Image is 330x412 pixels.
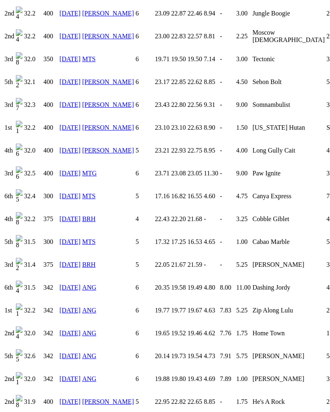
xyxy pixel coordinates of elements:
td: 5th [4,71,15,93]
a: [DATE] [59,307,81,314]
a: [PERSON_NAME] [82,398,134,405]
td: 6 [135,345,154,367]
td: 19.80 [171,368,186,390]
td: 32.0 [24,368,42,390]
td: 19.50 [171,48,186,70]
td: - [203,208,218,230]
td: 1.00 [236,231,251,253]
td: 19.50 [187,48,202,70]
img: 6 [16,144,22,157]
a: MTS [82,238,96,245]
td: 4.50 [236,71,251,93]
td: 20.35 [154,277,170,299]
td: 32.2 [24,25,42,47]
a: ANG [82,307,97,314]
td: 400 [43,162,59,184]
td: 23.21 [154,140,170,162]
td: 3.00 [236,2,251,24]
img: 8 [16,212,22,226]
a: [DATE] [59,330,81,337]
td: 19.58 [171,277,186,299]
td: 9.00 [236,94,251,116]
td: 8.95 [203,140,218,162]
td: 32.2 [24,117,42,139]
td: - [220,140,235,162]
img: 8 [16,52,22,66]
td: 32.2 [24,299,42,321]
td: 2nd [4,2,15,24]
td: 32.1 [24,71,42,93]
td: 400 [43,140,59,162]
img: 6 [16,166,22,180]
td: 19.67 [187,299,202,321]
td: 5th [4,345,15,367]
td: 20.14 [154,345,170,367]
td: - [220,208,235,230]
img: 4 [16,326,22,340]
td: 11.00 [236,277,251,299]
td: 19.88 [154,368,170,390]
td: 19.71 [154,48,170,70]
td: - [220,25,235,47]
a: [DATE] [59,170,81,177]
td: 400 [43,2,59,24]
td: 6 [135,48,154,70]
td: - [220,231,235,253]
td: 23.71 [154,162,170,184]
td: 375 [43,208,59,230]
td: 22.83 [171,25,186,47]
td: 300 [43,231,59,253]
a: [DATE] [59,55,81,62]
td: 342 [43,368,59,390]
td: - [220,254,235,276]
td: 6 [135,322,154,344]
td: Canya Express [252,185,325,207]
td: Dashing Jordy [252,277,325,299]
img: 4 [16,29,22,43]
a: [DATE] [59,238,81,245]
td: 6th [4,185,15,207]
a: [PERSON_NAME] [82,124,134,131]
td: 22.46 [187,2,202,24]
a: [DATE] [59,33,81,40]
td: 23.09 [154,2,170,24]
td: 3rd [4,48,15,70]
td: - [203,254,218,276]
td: 8.90 [203,117,218,139]
td: 9.00 [236,162,251,184]
td: 2.25 [236,25,251,47]
td: 5 [135,254,154,276]
a: [DATE] [59,147,81,154]
td: - [220,185,235,207]
td: 4 [135,208,154,230]
td: 22.57 [187,25,202,47]
td: 6 [135,162,154,184]
td: 22.75 [187,140,202,162]
td: 32.2 [24,208,42,230]
img: 1 [16,372,22,386]
td: 21.67 [171,254,186,276]
td: Somnambulist [252,94,325,116]
td: 400 [43,71,59,93]
img: 5 [16,349,22,363]
td: Zip Along Lulu [252,299,325,321]
a: [PERSON_NAME] [82,101,134,108]
td: 4.69 [203,368,218,390]
td: 4.80 [203,277,218,299]
td: 342 [43,277,59,299]
td: 31.4 [24,254,42,276]
td: 32.4 [24,185,42,207]
td: 1.75 [236,322,251,344]
td: 1st [4,299,15,321]
img: 4 [16,7,22,20]
a: [DATE] [59,215,81,222]
a: ANG [82,375,97,382]
td: Long Gully Cait [252,140,325,162]
td: 3.25 [236,208,251,230]
td: 32.0 [24,140,42,162]
td: 17.32 [154,231,170,253]
td: 8.94 [203,2,218,24]
a: [DATE] [59,375,81,382]
td: 4.63 [203,299,218,321]
td: 22.80 [171,94,186,116]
